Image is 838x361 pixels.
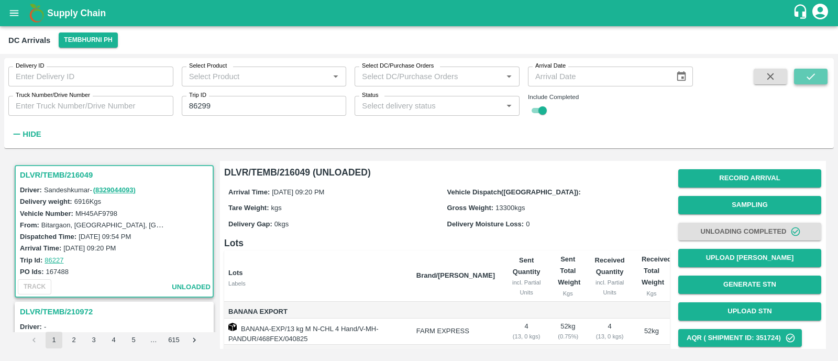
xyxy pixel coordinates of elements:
[362,62,434,70] label: Select DC/Purchase Orders
[535,62,566,70] label: Arrival Date
[20,268,44,276] label: PO Ids:
[678,249,821,267] button: Upload [PERSON_NAME]
[23,130,41,138] strong: Hide
[358,70,486,83] input: Select DC/Purchase Orders
[224,236,670,250] h6: Lots
[16,62,44,70] label: Delivery ID
[678,223,821,241] button: Unloading Completed
[228,323,237,331] img: box
[528,92,693,102] div: Include Completed
[20,233,76,240] label: Dispatched Time:
[20,323,42,331] label: Driver:
[678,329,802,347] button: AQR ( Shipment Id: 351724)
[228,306,408,318] span: Banana Export
[165,332,183,348] button: Go to page 615
[678,276,821,294] button: Generate STN
[272,188,324,196] span: [DATE] 09:20 PM
[633,319,670,345] td: 52 kg
[528,67,667,86] input: Arrival Date
[228,279,408,288] div: Labels
[79,233,131,240] label: [DATE] 09:54 PM
[811,2,830,24] div: account of current user
[24,332,204,348] nav: pagination navigation
[224,319,408,345] td: BANANA-EXP/13 kg M N-CHL 4 Hand/V-MH-PANDUR/468FEX/040825
[20,198,72,205] label: Delivery weight:
[558,332,578,341] div: ( 0.75 %)
[329,70,343,83] button: Open
[2,1,26,25] button: open drawer
[512,278,541,297] div: incl. Partial Units
[362,91,379,100] label: Status
[416,271,495,279] b: Brand/[PERSON_NAME]
[8,34,50,47] div: DC Arrivals
[526,220,530,228] span: 0
[502,70,516,83] button: Open
[20,256,42,264] label: Trip Id:
[85,332,102,348] button: Go to page 3
[46,268,69,276] label: 167488
[93,186,136,194] a: (8329044093)
[59,32,117,48] button: Select DC
[186,332,203,348] button: Go to next page
[558,255,580,287] b: Sent Total Weight
[671,67,691,86] button: Choose date
[8,96,173,116] input: Enter Truck Number/Drive Number
[228,188,270,196] label: Arrival Time:
[447,204,494,212] label: Gross Weight:
[189,62,227,70] label: Select Product
[45,256,63,264] a: 86227
[513,256,541,276] b: Sent Quantity
[189,91,206,100] label: Trip ID
[358,99,499,113] input: Select delivery status
[185,70,326,83] input: Select Product
[224,165,670,180] h6: DLVR/TEMB/216049 (UNLOADED)
[47,8,106,18] b: Supply Chain
[642,255,671,287] b: Received Total Weight
[20,186,42,194] label: Driver:
[182,96,347,116] input: Enter Trip ID
[792,4,811,23] div: customer-support
[20,221,39,229] label: From:
[44,186,137,194] span: Sandeshkumar -
[274,220,289,228] span: 0 kgs
[271,204,282,212] span: kgs
[8,125,44,143] button: Hide
[512,332,541,341] div: ( 13, 0 kgs)
[549,319,586,345] td: 52 kg
[65,332,82,348] button: Go to page 2
[26,3,47,24] img: logo
[63,244,116,252] label: [DATE] 09:20 PM
[642,289,661,298] div: Kgs
[495,204,525,212] span: 13300 kgs
[145,335,162,345] div: …
[678,196,821,214] button: Sampling
[105,332,122,348] button: Go to page 4
[20,305,212,319] h3: DLVR/TEMB/210972
[8,67,173,86] input: Enter Delivery ID
[678,302,821,321] button: Upload STN
[594,332,625,341] div: ( 13, 0 kgs)
[502,99,516,113] button: Open
[228,220,272,228] label: Delivery Gap:
[20,210,73,217] label: Vehicle Number:
[172,281,211,293] span: unloaded
[558,289,578,298] div: Kgs
[503,319,549,345] td: 4
[228,269,242,277] b: Lots
[41,221,369,229] label: Bitargaon, [GEOGRAPHIC_DATA], [GEOGRAPHIC_DATA], [GEOGRAPHIC_DATA], [GEOGRAPHIC_DATA]
[125,332,142,348] button: Go to page 5
[44,323,46,331] span: -
[46,332,62,348] button: page 1
[447,188,581,196] label: Vehicle Dispatch([GEOGRAPHIC_DATA]):
[447,220,524,228] label: Delivery Moisture Loss:
[228,204,269,212] label: Tare Weight:
[16,91,90,100] label: Truck Number/Drive Number
[20,168,212,182] h3: DLVR/TEMB/216049
[594,278,625,297] div: incl. Partial Units
[408,319,503,345] td: FARM EXPRESS
[75,210,117,217] label: MH45AF9798
[74,198,101,205] label: 6916 Kgs
[20,244,61,252] label: Arrival Time:
[678,169,821,188] button: Record Arrival
[595,256,625,276] b: Received Quantity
